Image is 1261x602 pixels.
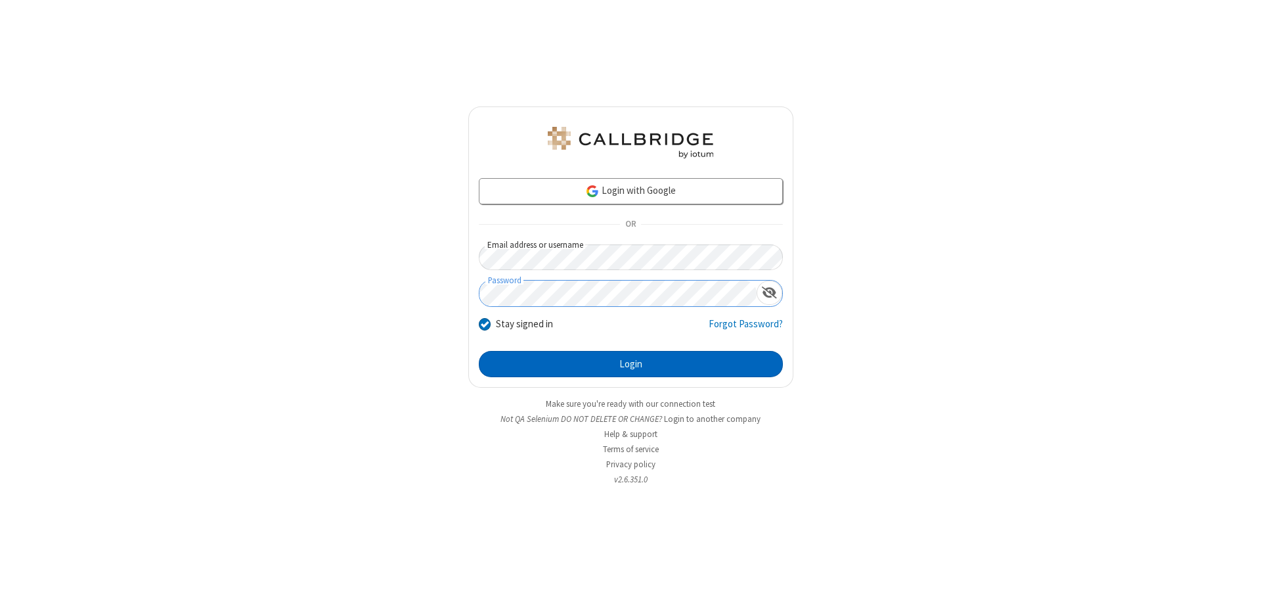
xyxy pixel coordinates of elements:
label: Stay signed in [496,317,553,332]
button: Login to another company [664,413,761,425]
li: v2.6.351.0 [468,473,793,486]
a: Login with Google [479,178,783,204]
a: Terms of service [603,444,659,455]
span: OR [620,216,641,234]
a: Make sure you're ready with our connection test [546,398,715,409]
button: Login [479,351,783,377]
input: Email address or username [479,244,783,270]
a: Privacy policy [606,459,655,470]
img: QA Selenium DO NOT DELETE OR CHANGE [545,127,716,158]
li: Not QA Selenium DO NOT DELETE OR CHANGE? [468,413,793,425]
a: Forgot Password? [709,317,783,342]
a: Help & support [604,428,657,440]
input: Password [479,281,757,306]
img: google-icon.png [585,184,600,198]
div: Show password [757,281,782,305]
